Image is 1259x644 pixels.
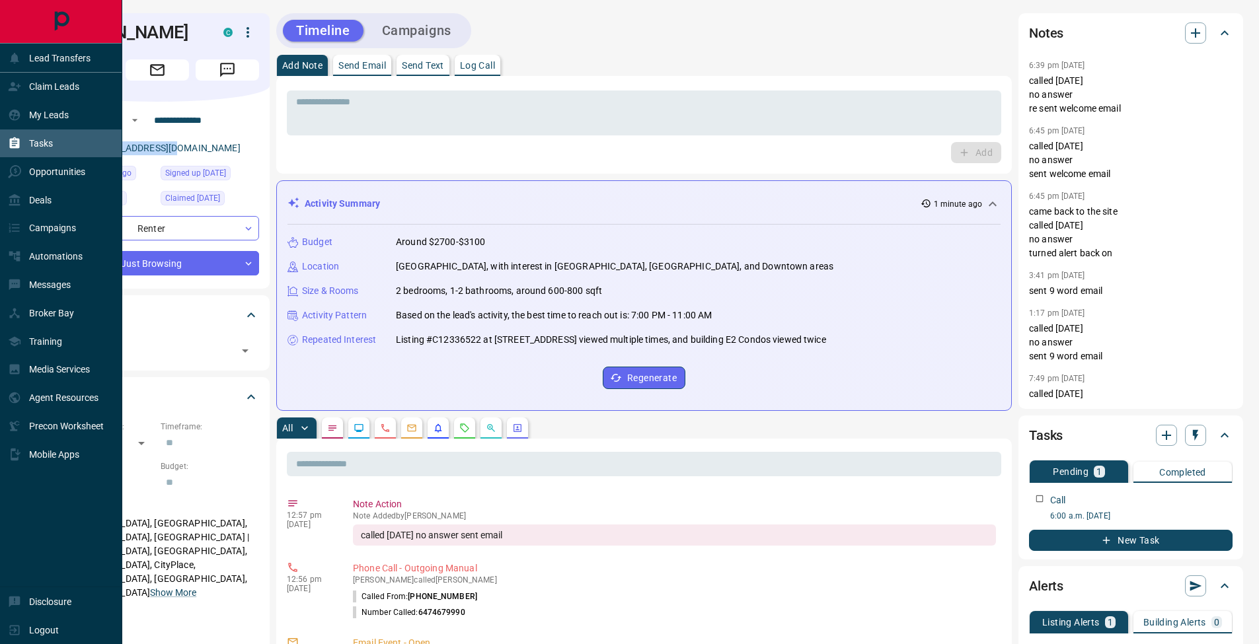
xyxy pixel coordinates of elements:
[1029,192,1085,201] p: 6:45 pm [DATE]
[161,460,259,472] p: Budget:
[353,511,996,520] p: Note Added by [PERSON_NAME]
[1042,618,1100,627] p: Listing Alerts
[1029,74,1233,116] p: called [DATE] no answer re sent welcome email
[402,61,444,70] p: Send Text
[460,61,495,70] p: Log Call
[56,381,259,413] div: Criteria
[305,197,380,211] p: Activity Summary
[1029,419,1233,451] div: Tasks
[1159,468,1206,477] p: Completed
[459,423,470,433] svg: Requests
[1029,205,1233,260] p: came back to the site called [DATE] no answer turned alert back on
[353,497,996,511] p: Note Action
[236,341,254,360] button: Open
[1029,322,1233,363] p: called [DATE] no answer sent 9 word email
[353,590,477,602] p: Called From:
[302,260,339,273] p: Location
[302,284,359,298] p: Size & Rooms
[396,260,833,273] p: [GEOGRAPHIC_DATA], with interest in [GEOGRAPHIC_DATA], [GEOGRAPHIC_DATA], and Downtown areas
[127,112,143,128] button: Open
[283,20,363,42] button: Timeline
[1029,139,1233,181] p: called [DATE] no answer sent welcome email
[56,501,259,513] p: Areas Searched:
[934,198,982,210] p: 1 minute ago
[353,524,996,546] div: called [DATE] no answer sent email
[418,608,465,617] span: 6474679990
[56,251,259,275] div: Just Browsing
[165,192,220,205] span: Claimed [DATE]
[302,333,376,347] p: Repeated Interest
[1108,618,1113,627] p: 1
[1143,618,1206,627] p: Building Alerts
[56,299,259,331] div: Tags
[161,421,259,433] p: Timeframe:
[287,511,333,520] p: 12:57 pm
[396,308,712,322] p: Based on the lead's activity, the best time to reach out is: 7:00 PM - 11:00 AM
[1029,61,1085,70] p: 6:39 pm [DATE]
[1029,425,1063,446] h2: Tasks
[396,333,826,347] p: Listing #C12336522 at [STREET_ADDRESS] viewed multiple times, and building E2 Condos viewed twice
[150,586,196,600] button: Show More
[353,606,465,618] p: Number Called:
[161,166,259,184] div: Mon Jan 27 2020
[433,423,443,433] svg: Listing Alerts
[353,575,996,585] p: [PERSON_NAME] called [PERSON_NAME]
[603,367,685,389] button: Regenerate
[287,192,1001,216] div: Activity Summary1 minute ago
[161,191,259,209] div: Mon Nov 28 2022
[56,216,259,240] div: Renter
[1029,374,1085,383] p: 7:49 pm [DATE]
[1029,530,1233,551] button: New Task
[396,235,485,249] p: Around $2700-$3100
[1029,17,1233,49] div: Notes
[1029,308,1085,318] p: 1:17 pm [DATE]
[223,28,233,37] div: condos.ca
[196,59,259,81] span: Message
[1029,22,1063,44] h2: Notes
[91,143,241,153] a: [EMAIL_ADDRESS][DOMAIN_NAME]
[1053,467,1088,476] p: Pending
[380,423,391,433] svg: Calls
[1214,618,1219,627] p: 0
[1096,467,1102,476] p: 1
[486,423,496,433] svg: Opportunities
[56,513,259,604] p: [GEOGRAPHIC_DATA], [GEOGRAPHIC_DATA], [GEOGRAPHIC_DATA], [GEOGRAPHIC_DATA] | [GEOGRAPHIC_DATA], [...
[1050,510,1233,522] p: 6:00 a.m. [DATE]
[1029,575,1063,596] h2: Alerts
[56,610,259,622] p: Motivation:
[396,284,602,298] p: 2 bedrooms, 1-2 bathrooms, around 600-800 sqft
[302,235,332,249] p: Budget
[165,166,226,180] span: Signed up [DATE]
[406,423,417,433] svg: Emails
[1029,271,1085,280] p: 3:41 pm [DATE]
[354,423,364,433] svg: Lead Browsing Activity
[287,575,333,584] p: 12:56 pm
[56,22,204,43] h1: [PERSON_NAME]
[1029,284,1233,298] p: sent 9 word email
[327,423,338,433] svg: Notes
[126,59,189,81] span: Email
[512,423,523,433] svg: Agent Actions
[338,61,386,70] p: Send Email
[302,308,367,322] p: Activity Pattern
[369,20,465,42] button: Campaigns
[1029,387,1233,429] p: called [DATE] no answer sent email
[282,423,293,433] p: All
[1050,493,1066,507] p: Call
[408,592,477,601] span: [PHONE_NUMBER]
[353,561,996,575] p: Phone Call - Outgoing Manual
[1029,126,1085,135] p: 6:45 pm [DATE]
[287,520,333,529] p: [DATE]
[287,584,333,593] p: [DATE]
[1029,570,1233,602] div: Alerts
[282,61,323,70] p: Add Note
